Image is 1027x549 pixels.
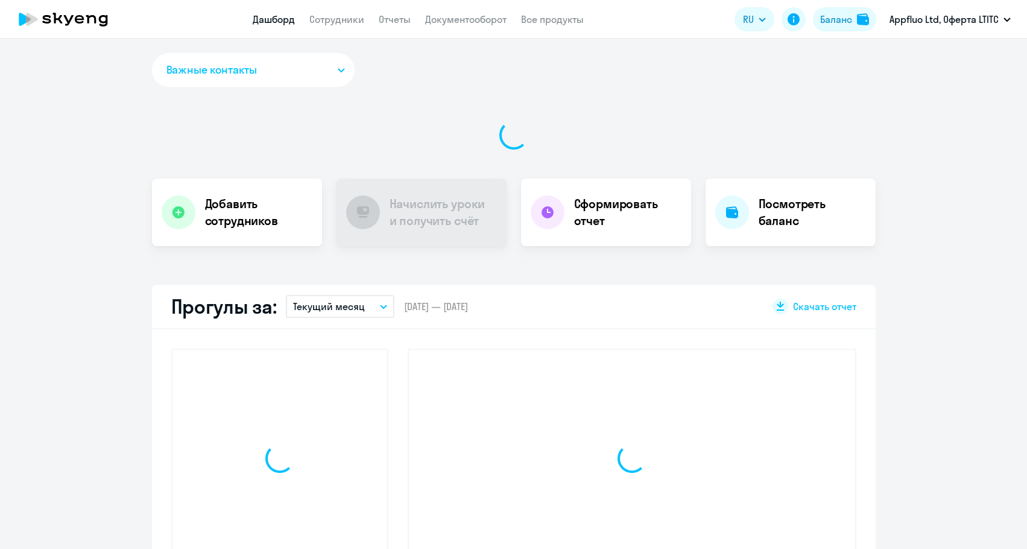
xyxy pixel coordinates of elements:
div: Баланс [820,12,852,27]
h4: Сформировать отчет [574,195,681,229]
a: Сотрудники [309,13,364,25]
h4: Начислить уроки и получить счёт [390,195,495,229]
p: Текущий месяц [293,299,365,314]
a: Отчеты [379,13,411,25]
span: [DATE] — [DATE] [404,300,468,313]
a: Документооборот [425,13,507,25]
p: Appfluo Ltd, Оферта LTITC [890,12,999,27]
a: Дашборд [253,13,295,25]
span: Важные контакты [166,62,257,78]
h4: Посмотреть баланс [759,195,866,229]
span: RU [743,12,754,27]
h4: Добавить сотрудников [205,195,312,229]
button: Балансbalance [813,7,876,31]
button: RU [735,7,774,31]
button: Важные контакты [152,53,355,87]
span: Скачать отчет [793,300,856,313]
button: Appfluo Ltd, Оферта LTITC [883,5,1017,34]
a: Все продукты [521,13,584,25]
button: Текущий месяц [286,295,394,318]
h2: Прогулы за: [171,294,277,319]
img: balance [857,13,869,25]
